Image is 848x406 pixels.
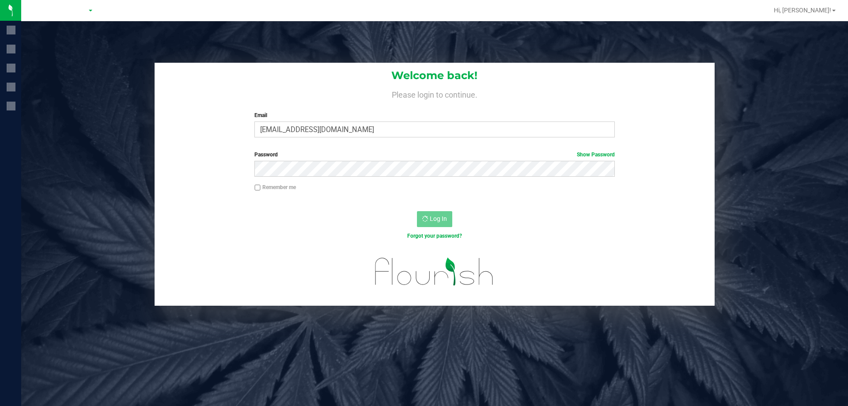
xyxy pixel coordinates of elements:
[254,111,614,119] label: Email
[155,70,715,81] h1: Welcome back!
[254,185,261,191] input: Remember me
[254,183,296,191] label: Remember me
[577,152,615,158] a: Show Password
[774,7,831,14] span: Hi, [PERSON_NAME]!
[417,211,452,227] button: Log In
[430,215,447,222] span: Log In
[407,233,462,239] a: Forgot your password?
[254,152,278,158] span: Password
[364,249,504,294] img: flourish_logo.svg
[155,88,715,99] h4: Please login to continue.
